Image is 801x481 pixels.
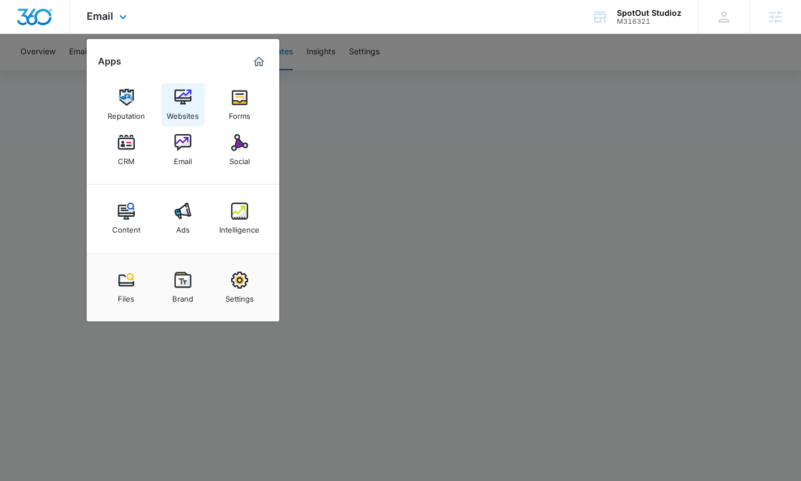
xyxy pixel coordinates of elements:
[172,289,193,303] div: Brand
[161,197,204,240] a: Ads
[218,83,261,126] a: Forms
[167,106,199,121] div: Websites
[105,128,148,171] a: CRM
[112,220,140,234] div: Content
[229,151,250,166] div: Social
[98,56,121,67] h2: Apps
[105,197,148,240] a: Content
[225,289,254,303] div: Settings
[617,18,681,25] div: account id
[108,106,145,121] div: Reputation
[118,151,135,166] div: CRM
[87,10,113,22] span: Email
[174,151,192,166] div: Email
[161,83,204,126] a: Websites
[118,289,134,303] div: Files
[218,266,261,309] a: Settings
[617,8,681,18] div: account name
[105,83,148,126] a: Reputation
[176,220,190,234] div: Ads
[219,220,259,234] div: Intelligence
[250,53,268,71] a: Marketing 360® Dashboard
[161,128,204,171] a: Email
[218,197,261,240] a: Intelligence
[105,266,148,309] a: Files
[229,106,250,121] div: Forms
[161,266,204,309] a: Brand
[218,128,261,171] a: Social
